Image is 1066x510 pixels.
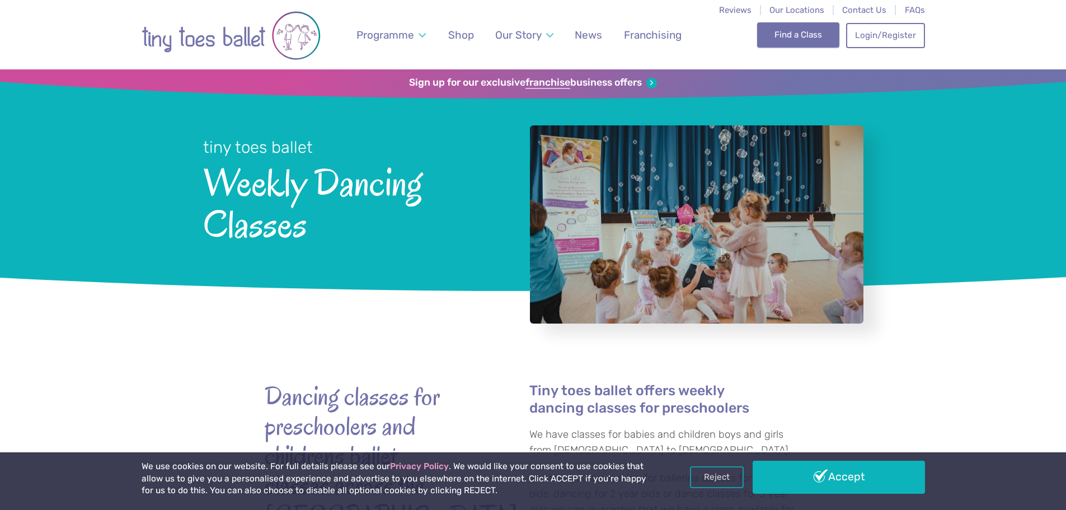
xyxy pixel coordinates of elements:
[842,5,886,15] a: Contact Us
[443,22,479,48] a: Shop
[390,461,449,471] a: Privacy Policy
[142,7,321,64] img: tiny toes ballet
[203,138,313,157] small: tiny toes ballet
[575,29,602,41] span: News
[490,22,558,48] a: Our Story
[618,22,687,48] a: Franchising
[769,5,824,15] a: Our Locations
[495,29,542,41] span: Our Story
[409,77,657,89] a: Sign up for our exclusivefranchisebusiness offers
[448,29,474,41] span: Shop
[529,382,802,417] h4: Tiny toes ballet offers weekly
[624,29,682,41] span: Franchising
[719,5,752,15] a: Reviews
[905,5,925,15] a: FAQs
[525,77,570,89] strong: franchise
[690,466,744,488] a: Reject
[529,401,749,417] a: dancing classes for preschoolers
[142,461,651,497] p: We use cookies on our website. For full details please see our . We would like your consent to us...
[203,158,500,245] span: Weekly Dancing Classes
[570,22,608,48] a: News
[753,461,925,493] a: Accept
[757,22,839,47] a: Find a Class
[356,29,414,41] span: Programme
[846,23,924,48] a: Login/Register
[351,22,431,48] a: Programme
[529,427,802,458] p: We have classes for babies and children boys and girls from [DEMOGRAPHIC_DATA] to [DEMOGRAPHIC_DA...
